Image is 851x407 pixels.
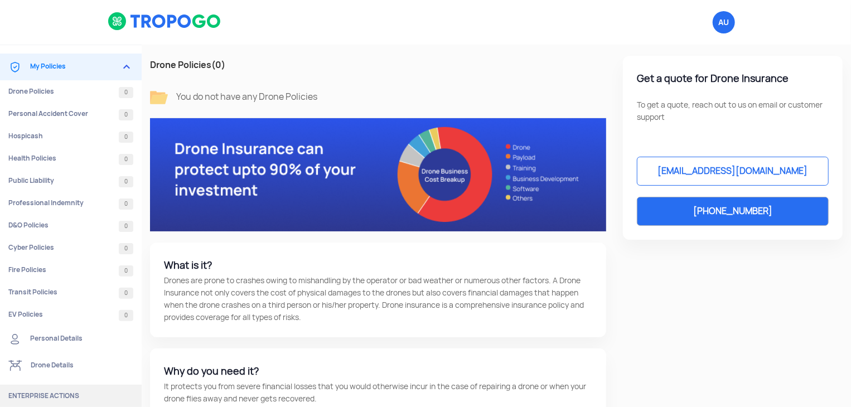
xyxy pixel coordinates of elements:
h3: Drone Policies (0) [150,59,606,72]
span: 0 [119,198,133,210]
img: ic_empty.png [150,89,168,106]
span: 0 [119,288,133,299]
div: What is it? [164,256,592,274]
div: You do not have any Drone Policies [176,89,317,105]
div: Get a quote for Drone Insurance [637,70,829,88]
a: [PHONE_NUMBER] [637,197,829,226]
span: 0 [119,87,133,98]
span: 0 [119,132,133,143]
img: ic_Coverages.svg [8,60,22,74]
img: logoHeader.svg [108,12,222,31]
img: ic_Personal%20details.svg [8,332,22,346]
img: ic_Drone%20details.svg [8,359,22,372]
span: 0 [119,154,133,165]
span: Anonymous User [713,11,735,33]
span: 0 [119,243,133,254]
img: bg_drone.png [150,118,606,231]
div: It protects you from severe financial losses that you would otherwise incur in the case of repair... [164,380,592,405]
span: 0 [119,176,133,187]
span: 0 [119,265,133,277]
img: expand_more.png [120,60,133,74]
span: 0 [119,221,133,232]
div: To get a quote, reach out to us on email or customer support [637,99,829,123]
span: 0 [119,310,133,321]
span: 0 [119,109,133,120]
a: [EMAIL_ADDRESS][DOMAIN_NAME] [637,157,829,186]
div: Why do you need it? [164,362,592,380]
div: Drones are prone to crashes owing to mishandling by the operator or bad weather or numerous other... [164,274,592,323]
